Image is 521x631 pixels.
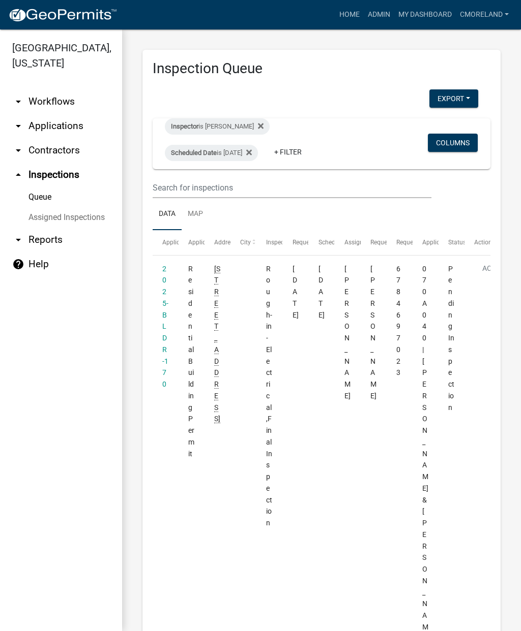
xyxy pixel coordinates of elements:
i: help [12,258,24,270]
span: Cedrick Moreland [344,265,351,400]
span: Requestor Name [370,239,416,246]
span: Requestor Phone [396,239,443,246]
a: My Dashboard [394,5,456,24]
div: [DATE] [319,263,325,321]
i: arrow_drop_down [12,96,24,108]
span: City [240,239,251,246]
i: arrow_drop_down [12,144,24,156]
span: Inspector [171,122,198,130]
i: arrow_drop_up [12,169,24,181]
datatable-header-cell: Requestor Name [361,230,387,255]
datatable-header-cell: Scheduled Time [308,230,334,255]
span: Pending Inspection [448,265,454,412]
div: is [DATE] [165,145,258,161]
i: arrow_drop_down [12,234,24,246]
span: Status [448,239,466,246]
span: Rough-in - Electrical,Final Inspection [266,265,272,527]
datatable-header-cell: Status [439,230,465,255]
datatable-header-cell: City [230,230,256,255]
span: 172 HICKORY POINT DR [214,265,220,424]
datatable-header-cell: Assigned Inspector [334,230,360,255]
span: Residential Building Permit [188,265,194,458]
button: Columns [428,134,478,152]
i: arrow_drop_down [12,120,24,132]
span: Application [162,239,194,246]
a: 2025-BLDR-170 [162,265,168,389]
span: Requested Date [293,239,335,246]
span: Scheduled Time [319,239,362,246]
span: Cedrick Moreland [370,265,377,400]
datatable-header-cell: Address [205,230,230,255]
div: is [PERSON_NAME] [165,118,270,135]
span: Assigned Inspector [344,239,397,246]
span: 6784697023 [396,265,400,377]
a: cmoreland [456,5,513,24]
datatable-header-cell: Requested Date [282,230,308,255]
span: Address [214,239,237,246]
input: Search for inspections [153,177,431,198]
datatable-header-cell: Actions [465,230,490,255]
button: Export [429,89,478,108]
button: Action [474,263,516,289]
a: Data [153,198,182,231]
span: 08/08/2025 [293,265,299,319]
datatable-header-cell: Application Type [179,230,205,255]
h3: Inspection Queue [153,60,490,77]
datatable-header-cell: Application [153,230,179,255]
a: + Filter [266,143,310,161]
span: Actions [474,239,495,246]
a: Admin [364,5,394,24]
span: Application Type [188,239,235,246]
datatable-header-cell: Inspection Type [256,230,282,255]
span: Scheduled Date [171,149,217,156]
span: Inspection Type [266,239,309,246]
datatable-header-cell: Requestor Phone [387,230,413,255]
datatable-header-cell: Application Description [413,230,439,255]
span: Application Description [422,239,486,246]
a: Map [182,198,209,231]
a: Home [335,5,364,24]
